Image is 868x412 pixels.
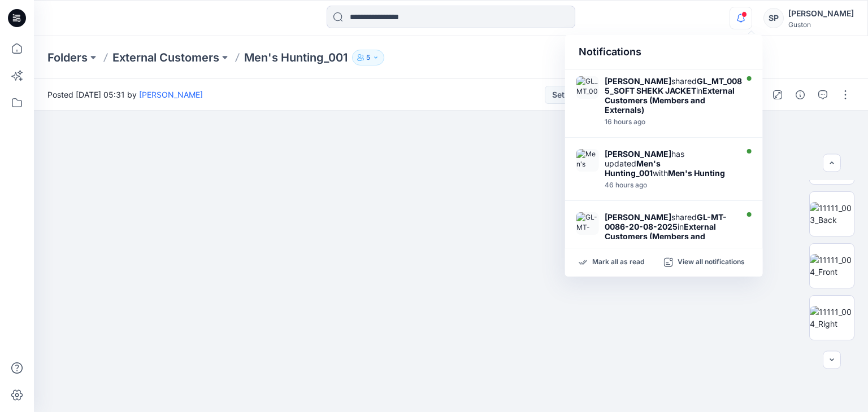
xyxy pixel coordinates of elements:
[112,50,219,65] a: External Customers
[605,149,735,178] div: has updated with
[605,76,671,86] strong: [PERSON_NAME]
[605,76,742,95] strong: GL_MT_0085_SOFT SHEKK JACKET
[244,50,348,65] p: Men's Hunting_001
[592,257,644,268] p: Mark all as read
[47,89,203,100] span: Posted [DATE] 05:31 by
[576,76,599,99] img: GL_MT_0085_SOFT SHEKK JACKET
[763,8,784,28] div: SP
[605,159,661,178] strong: Men's Hunting_001
[352,50,384,65] button: 5
[565,35,763,69] div: Notifications
[605,181,735,189] div: Monday, August 25, 2025 05:35
[810,254,854,278] img: 11111_004_Front
[605,212,735,251] div: shared in
[139,90,203,99] a: [PERSON_NAME]
[366,51,370,64] p: 5
[810,306,854,330] img: 11111_004_Right
[47,50,88,65] a: Folders
[788,20,854,29] div: Guston
[668,168,725,178] strong: Men's Hunting
[791,86,809,104] button: Details
[605,222,716,251] strong: External Customers (Members and Externals)
[576,212,599,235] img: GL-MT-0086-20-08-2025
[605,118,745,126] div: Tuesday, August 26, 2025 11:22
[605,212,671,222] strong: [PERSON_NAME]
[810,202,854,226] img: 11111_003_Back
[605,149,671,159] strong: [PERSON_NAME]
[605,76,745,115] div: shared in
[605,212,727,231] strong: GL-MT-0086-20-08-2025
[576,149,599,172] img: Men's Hunting
[605,86,735,115] strong: External Customers (Members and Externals)
[678,257,745,268] p: View all notifications
[788,7,854,20] div: [PERSON_NAME]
